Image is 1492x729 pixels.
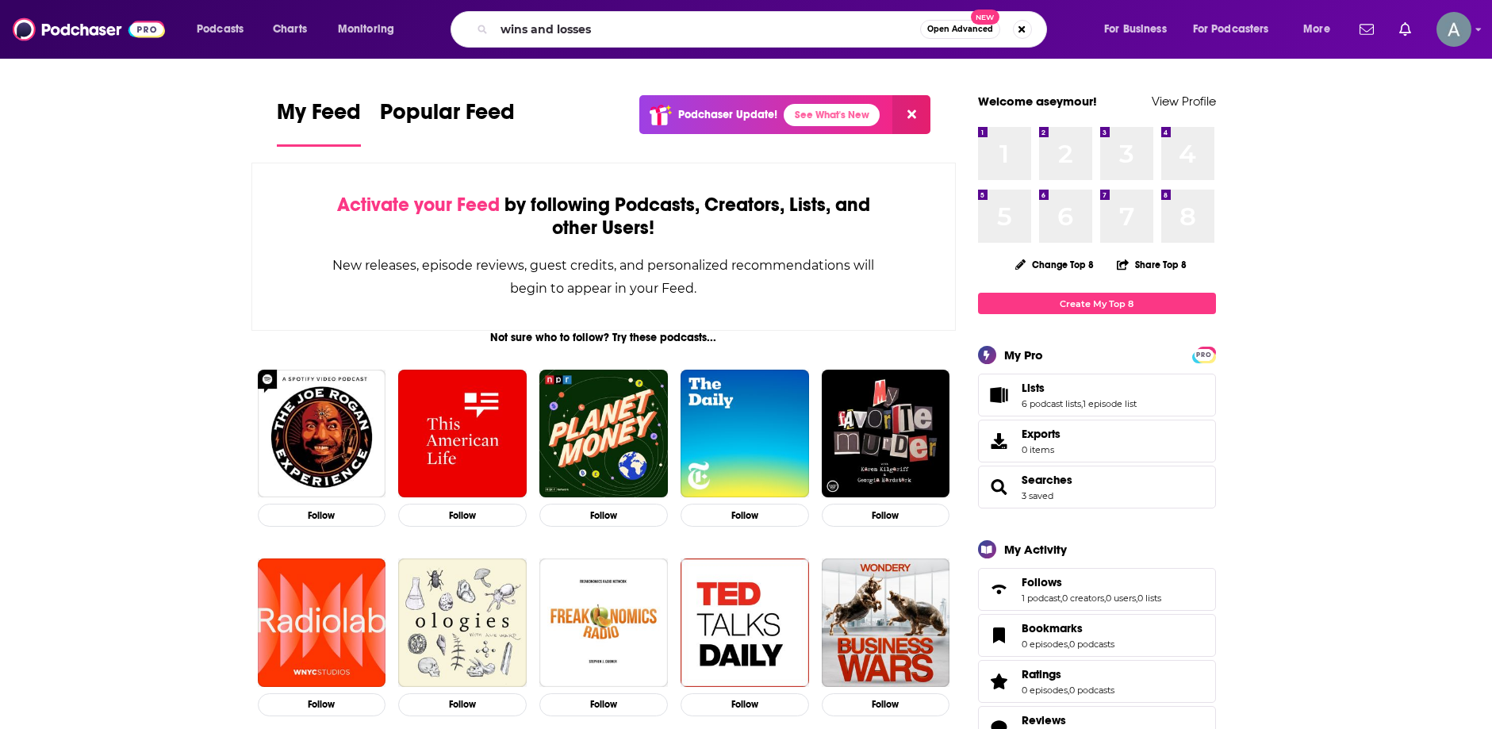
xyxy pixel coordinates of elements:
[1061,593,1062,604] span: ,
[1022,685,1068,696] a: 0 episodes
[822,370,950,498] img: My Favorite Murder with Karen Kilgariff and Georgia Hardstark
[1004,542,1067,557] div: My Activity
[1436,12,1471,47] span: Logged in as aseymour
[332,254,876,300] div: New releases, episode reviews, guest credits, and personalized recommendations will begin to appe...
[1069,685,1114,696] a: 0 podcasts
[1303,18,1330,40] span: More
[1137,593,1161,604] a: 0 lists
[978,374,1216,416] span: Lists
[971,10,999,25] span: New
[398,370,527,498] img: This American Life
[978,466,1216,508] span: Searches
[984,624,1015,647] a: Bookmarks
[398,693,527,716] button: Follow
[337,193,500,217] span: Activate your Feed
[197,18,244,40] span: Podcasts
[398,558,527,687] a: Ologies with Alie Ward
[539,693,668,716] button: Follow
[822,558,950,687] img: Business Wars
[784,104,880,126] a: See What's New
[1062,593,1104,604] a: 0 creators
[1152,94,1216,109] a: View Profile
[681,693,809,716] button: Follow
[1006,255,1104,274] button: Change Top 8
[1068,639,1069,650] span: ,
[681,370,809,498] img: The Daily
[681,558,809,687] img: TED Talks Daily
[681,504,809,527] button: Follow
[984,476,1015,498] a: Searches
[1004,347,1043,363] div: My Pro
[1022,381,1137,395] a: Lists
[1106,593,1136,604] a: 0 users
[1068,685,1069,696] span: ,
[1436,12,1471,47] img: User Profile
[186,17,264,42] button: open menu
[1022,444,1061,455] span: 0 items
[273,18,307,40] span: Charts
[920,20,1000,39] button: Open AdvancedNew
[984,578,1015,600] a: Follows
[1136,593,1137,604] span: ,
[539,558,668,687] img: Freakonomics Radio
[251,331,957,344] div: Not sure who to follow? Try these podcasts...
[1022,713,1066,727] span: Reviews
[978,660,1216,703] span: Ratings
[822,504,950,527] button: Follow
[984,384,1015,406] a: Lists
[1104,18,1167,40] span: For Business
[1022,575,1161,589] a: Follows
[380,98,515,147] a: Popular Feed
[327,17,415,42] button: open menu
[1353,16,1380,43] a: Show notifications dropdown
[494,17,920,42] input: Search podcasts, credits, & more...
[1093,17,1187,42] button: open menu
[539,504,668,527] button: Follow
[1081,398,1083,409] span: ,
[1195,349,1214,361] span: PRO
[1069,639,1114,650] a: 0 podcasts
[1022,621,1114,635] a: Bookmarks
[822,693,950,716] button: Follow
[1022,427,1061,441] span: Exports
[978,568,1216,611] span: Follows
[258,558,386,687] a: Radiolab
[984,430,1015,452] span: Exports
[1104,593,1106,604] span: ,
[1022,667,1061,681] span: Ratings
[1022,473,1072,487] a: Searches
[13,14,165,44] img: Podchaser - Follow, Share and Rate Podcasts
[258,370,386,498] img: The Joe Rogan Experience
[277,98,361,135] span: My Feed
[1116,249,1187,280] button: Share Top 8
[984,670,1015,693] a: Ratings
[1436,12,1471,47] button: Show profile menu
[1022,621,1083,635] span: Bookmarks
[927,25,993,33] span: Open Advanced
[258,504,386,527] button: Follow
[332,194,876,240] div: by following Podcasts, Creators, Lists, and other Users!
[1022,398,1081,409] a: 6 podcast lists
[678,108,777,121] p: Podchaser Update!
[1022,639,1068,650] a: 0 episodes
[338,18,394,40] span: Monitoring
[1022,490,1053,501] a: 3 saved
[398,504,527,527] button: Follow
[380,98,515,135] span: Popular Feed
[1183,17,1292,42] button: open menu
[1022,381,1045,395] span: Lists
[1022,667,1114,681] a: Ratings
[978,614,1216,657] span: Bookmarks
[539,370,668,498] a: Planet Money
[1022,593,1061,604] a: 1 podcast
[277,98,361,147] a: My Feed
